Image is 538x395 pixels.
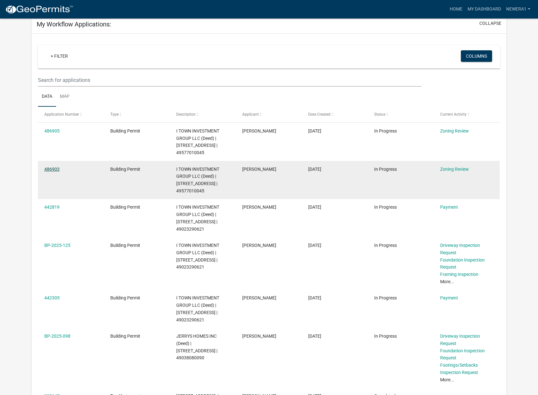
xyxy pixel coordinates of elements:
[447,3,465,15] a: Home
[110,128,140,133] span: Building Permit
[110,167,140,172] span: Building Permit
[176,205,219,231] span: I TOWN INVESTMENT GROUP LLC (Deed) | 2103 E 2ND AVE | 49023290621
[504,3,533,15] a: NewEra1
[110,112,119,117] span: Type
[308,243,321,248] span: 06/29/2025
[308,334,321,339] span: 05/26/2025
[440,377,454,382] a: More...
[440,279,454,284] a: More...
[308,128,321,133] span: 10/02/2025
[479,20,501,27] button: collapse
[374,243,397,248] span: In Progress
[308,112,331,117] span: Date Created
[56,87,73,107] a: Map
[44,112,79,117] span: Application Number
[176,167,219,193] span: I TOWN INVESTMENT GROUP LLC (Deed) | 404 S 21ST ST | 49577010045
[242,167,276,172] span: Cody Sinclair
[440,272,478,277] a: Framing Inspection
[374,205,397,210] span: In Progress
[37,20,111,28] h5: My Workflow Applications:
[44,295,60,300] a: 442305
[242,205,276,210] span: Cody Sinclair
[170,107,236,122] datatable-header-cell: Description
[374,295,397,300] span: In Progress
[46,50,73,62] a: + Filter
[176,112,196,117] span: Description
[368,107,434,122] datatable-header-cell: Status
[44,128,60,133] a: 486905
[242,295,276,300] span: Cody Sinclair
[465,3,504,15] a: My Dashboard
[461,50,492,62] button: Columns
[176,295,219,322] span: I TOWN INVESTMENT GROUP LLC (Deed) | 2103 E 2ND AVE | 49023290621
[110,205,140,210] span: Building Permit
[110,243,140,248] span: Building Permit
[44,167,60,172] a: 486903
[440,334,480,346] a: Driveway Inspection Request
[44,334,70,339] a: BP-2025-098
[440,348,485,361] a: Foundation Inspection Request
[176,334,217,360] span: JERRYS HOMES INC (Deed) | 1901 E BOSTON AVE | 49038080090
[308,205,321,210] span: 06/29/2025
[44,243,70,248] a: BP-2025-125
[302,107,368,122] datatable-header-cell: Date Created
[440,128,469,133] a: Zoning Review
[236,107,302,122] datatable-header-cell: Applicant
[374,112,385,117] span: Status
[110,334,140,339] span: Building Permit
[242,128,276,133] span: Cody Sinclair
[374,128,397,133] span: In Progress
[440,205,458,210] a: Payment
[242,243,276,248] span: Cody Sinclair
[440,257,485,270] a: Foundation Inspection Request
[374,167,397,172] span: In Progress
[38,74,421,87] input: Search for applications
[104,107,170,122] datatable-header-cell: Type
[242,112,259,117] span: Applicant
[440,167,469,172] a: Zoning Review
[440,363,478,375] a: Footings/Setbacks Inspection Request
[374,334,397,339] span: In Progress
[176,128,219,155] span: I TOWN INVESTMENT GROUP LLC (Deed) | 404 S 21ST ST | 49577010045
[38,107,104,122] datatable-header-cell: Application Number
[440,243,480,255] a: Driveway Inspection Request
[242,334,276,339] span: Cody Sinclair
[440,295,458,300] a: Payment
[308,295,321,300] span: 06/27/2025
[434,107,500,122] datatable-header-cell: Current Activity
[38,87,56,107] a: Data
[44,205,60,210] a: 442819
[110,295,140,300] span: Building Permit
[176,243,219,269] span: I TOWN INVESTMENT GROUP LLC (Deed) | 2103 E 2ND AVE | 49023290621
[440,112,467,117] span: Current Activity
[308,167,321,172] span: 10/02/2025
